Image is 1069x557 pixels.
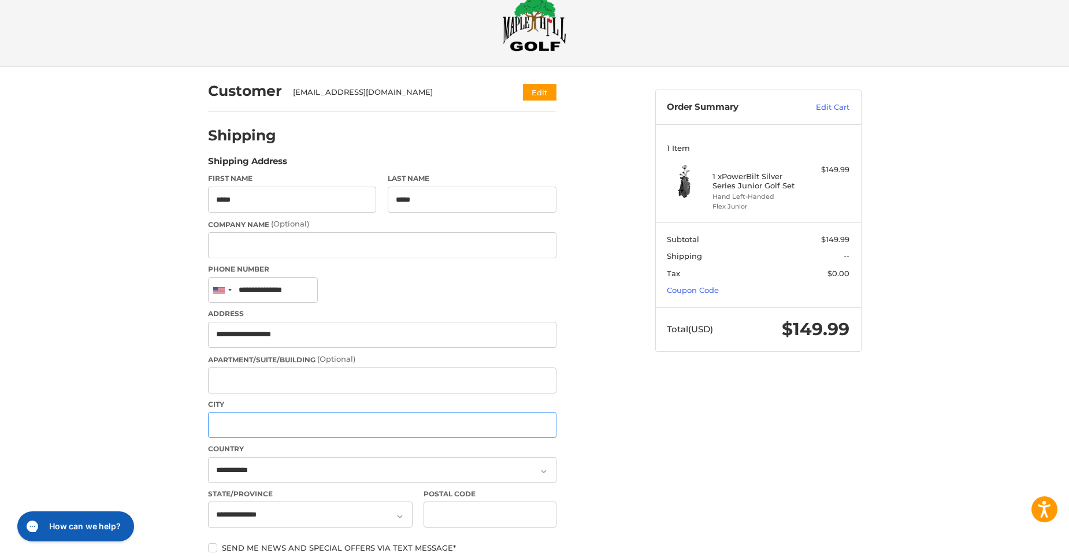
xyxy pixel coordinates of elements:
label: State/Province [208,489,413,499]
span: -- [844,251,849,261]
h3: Order Summary [667,102,791,113]
label: Country [208,444,556,454]
a: Edit Cart [791,102,849,113]
span: Tax [667,269,680,278]
button: Edit [523,84,556,101]
small: (Optional) [317,354,355,363]
label: Apartment/Suite/Building [208,354,556,365]
label: Send me news and special offers via text message* [208,543,556,552]
h2: Shipping [208,127,276,144]
iframe: Gorgias live chat messenger [12,507,138,545]
label: Postal Code [424,489,556,499]
li: Flex Junior [712,202,801,211]
div: United States: +1 [209,278,235,303]
div: [EMAIL_ADDRESS][DOMAIN_NAME] [293,87,500,98]
small: (Optional) [271,219,309,228]
span: $149.99 [821,235,849,244]
span: Total (USD) [667,324,713,335]
span: $149.99 [782,318,849,340]
label: Address [208,309,556,319]
li: Hand Left-Handed [712,192,801,202]
label: First Name [208,173,377,184]
label: Company Name [208,218,556,230]
span: Shipping [667,251,702,261]
span: $0.00 [827,269,849,278]
legend: Shipping Address [208,155,287,173]
span: Subtotal [667,235,699,244]
h4: 1 x PowerBilt Silver Series Junior Golf Set [712,172,801,191]
h3: 1 Item [667,143,849,153]
h2: Customer [208,82,282,100]
label: Last Name [388,173,556,184]
label: City [208,399,556,410]
a: Coupon Code [667,285,719,295]
div: $149.99 [804,164,849,176]
label: Phone Number [208,264,556,274]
